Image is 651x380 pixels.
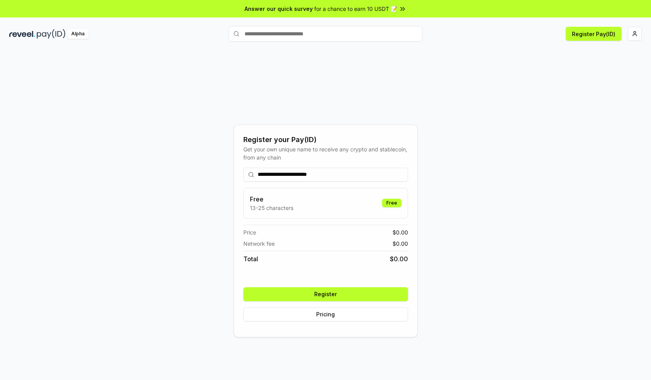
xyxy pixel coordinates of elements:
span: $ 0.00 [393,228,408,236]
span: Price [243,228,256,236]
div: Get your own unique name to receive any crypto and stablecoin, from any chain [243,145,408,161]
button: Pricing [243,307,408,321]
div: Free [382,199,401,207]
button: Register [243,287,408,301]
button: Register Pay(ID) [566,27,622,41]
span: Network fee [243,239,275,248]
div: Register your Pay(ID) [243,134,408,145]
img: pay_id [37,29,65,39]
p: 13-25 characters [250,204,293,212]
h3: Free [250,194,293,204]
span: $ 0.00 [393,239,408,248]
span: for a chance to earn 10 USDT 📝 [314,5,397,13]
img: reveel_dark [9,29,35,39]
div: Alpha [67,29,89,39]
span: Total [243,254,258,264]
span: $ 0.00 [390,254,408,264]
span: Answer our quick survey [245,5,313,13]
